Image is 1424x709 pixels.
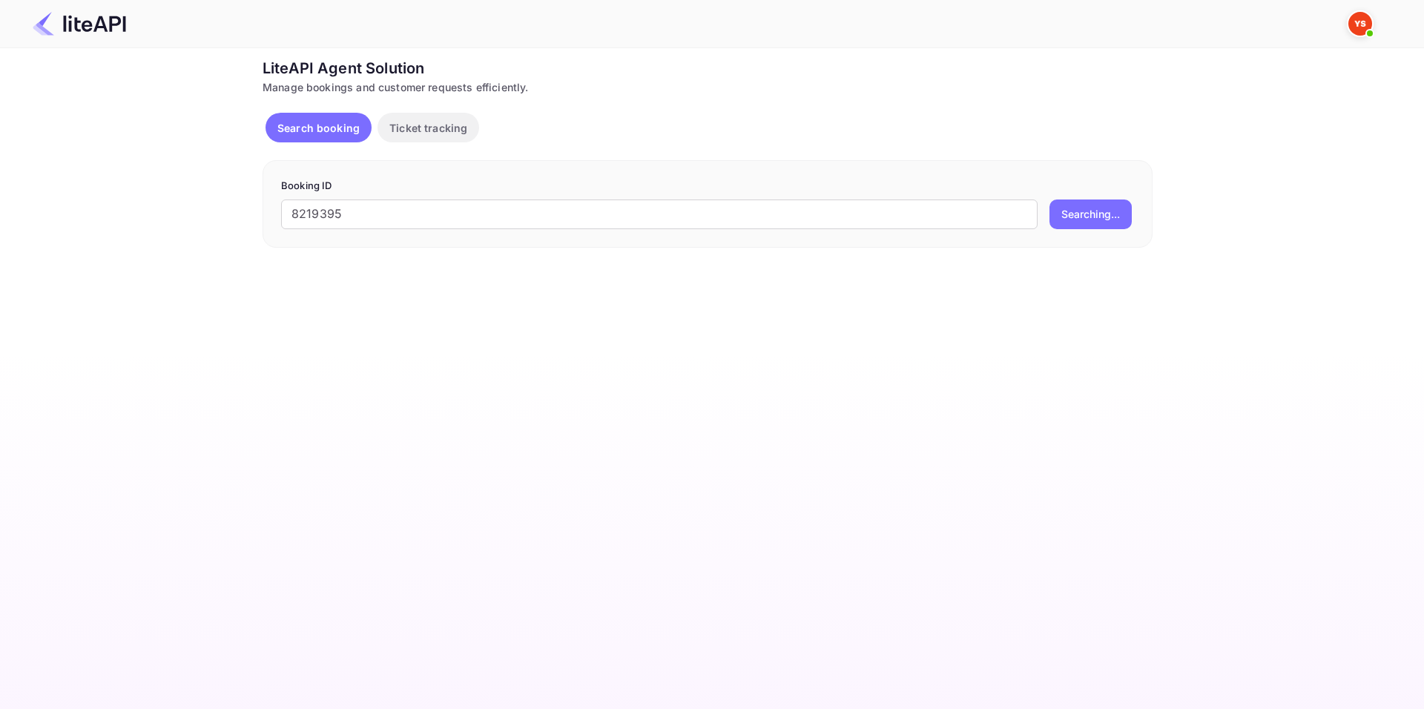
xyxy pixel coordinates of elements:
img: LiteAPI Logo [33,12,126,36]
div: LiteAPI Agent Solution [263,57,1153,79]
input: Enter Booking ID (e.g., 63782194) [281,199,1038,229]
button: Searching... [1049,199,1132,229]
p: Ticket tracking [389,120,467,136]
p: Search booking [277,120,360,136]
p: Booking ID [281,179,1134,194]
img: Yandex Support [1348,12,1372,36]
div: Manage bookings and customer requests efficiently. [263,79,1153,95]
